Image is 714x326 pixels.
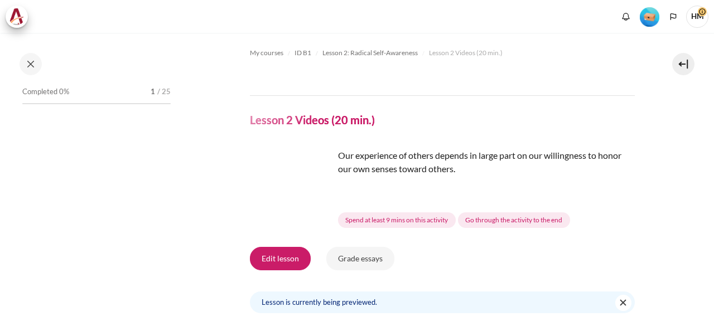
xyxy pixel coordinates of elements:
span: / 25 [157,86,171,98]
img: Level #1 [640,7,659,27]
a: Lesson 2: Radical Self-Awareness [322,46,418,60]
button: Grade essays [326,247,394,270]
div: Completion requirements for Lesson 2 Videos (20 min.) [338,210,572,230]
a: ID B1 [295,46,311,60]
a: Lesson 2 Videos (20 min.) [429,46,503,60]
a: Completed 0% 1 / 25 [22,84,171,115]
span: Go through the activity to the end [465,215,562,225]
span: 1 [151,86,155,98]
div: Show notification window with no new notifications [617,8,634,25]
div: Level #1 [640,6,659,27]
span: Lesson 2: Radical Self-Awareness [322,48,418,58]
a: User menu [686,6,708,28]
nav: Navigation bar [250,44,635,62]
img: erw [250,149,334,232]
img: Architeck [9,8,25,25]
span: Spend at least 9 mins on this activity [345,215,448,225]
span: ID B1 [295,48,311,58]
a: Level #1 [635,6,664,27]
p: Our experience of others depends in large part on our willingness to honor our own senses toward ... [250,149,635,176]
a: My courses [250,46,283,60]
a: Architeck Architeck [6,6,33,28]
button: Languages [665,8,682,25]
span: HM [686,6,708,28]
span: Lesson 2 Videos (20 min.) [429,48,503,58]
span: Completed 0% [22,86,69,98]
button: Edit lesson [250,247,311,270]
h4: Lesson 2 Videos (20 min.) [250,113,375,127]
span: My courses [250,48,283,58]
div: Lesson is currently being previewed. [250,291,635,313]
